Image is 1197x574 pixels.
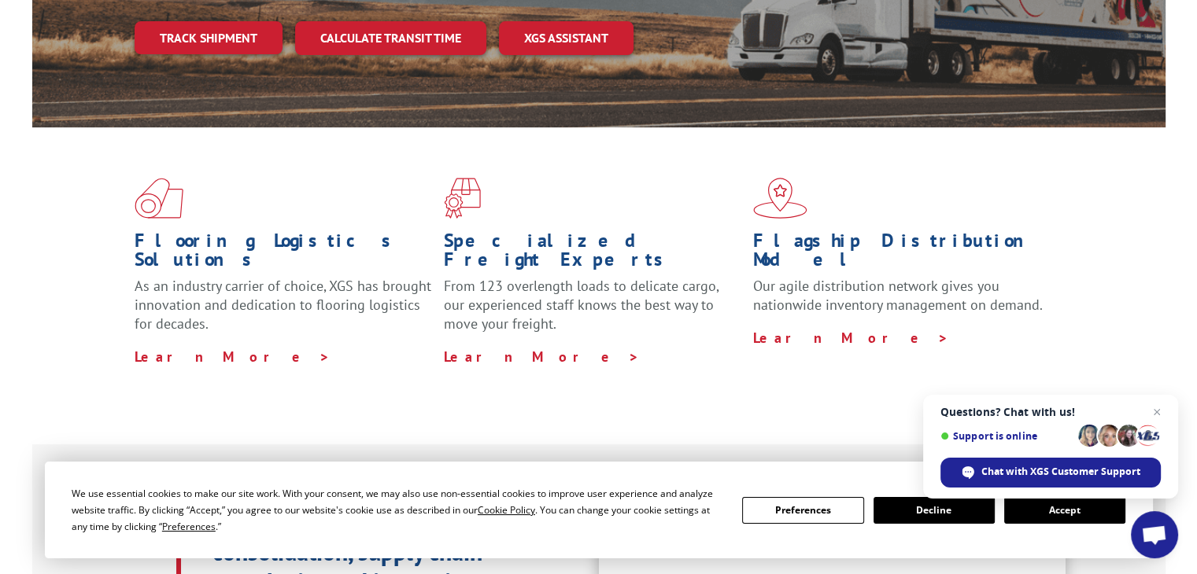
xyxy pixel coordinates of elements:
h1: Flagship Distribution Model [753,231,1051,277]
h1: Flooring Logistics Solutions [135,231,432,277]
img: xgs-icon-focused-on-flooring-red [444,178,481,219]
a: Learn More > [444,348,640,366]
div: Cookie Consent Prompt [45,462,1153,558]
div: Open chat [1131,511,1178,558]
div: Chat with XGS Customer Support [940,458,1161,488]
button: Preferences [742,497,863,524]
button: Accept [1004,497,1125,524]
div: We use essential cookies to make our site work. With your consent, we may also use non-essential ... [72,485,723,535]
a: Calculate transit time [295,21,486,55]
a: Learn More > [753,329,949,347]
span: Our agile distribution network gives you nationwide inventory management on demand. [753,277,1043,314]
span: Preferences [162,520,216,533]
button: Decline [874,497,995,524]
span: Cookie Policy [478,503,535,517]
span: Chat with XGS Customer Support [981,465,1140,479]
a: Track shipment [135,21,283,54]
img: xgs-icon-total-supply-chain-intelligence-red [135,178,183,219]
img: xgs-icon-flagship-distribution-model-red [753,178,807,219]
a: XGS ASSISTANT [499,21,634,55]
span: Close chat [1147,403,1166,421]
span: Questions? Chat with us! [940,406,1161,418]
h1: Specialized Freight Experts [444,231,741,277]
span: Support is online [940,430,1073,442]
a: Learn More > [135,348,331,366]
span: As an industry carrier of choice, XGS has brought innovation and dedication to flooring logistics... [135,277,431,333]
p: From 123 overlength loads to delicate cargo, our experienced staff knows the best way to move you... [444,277,741,347]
